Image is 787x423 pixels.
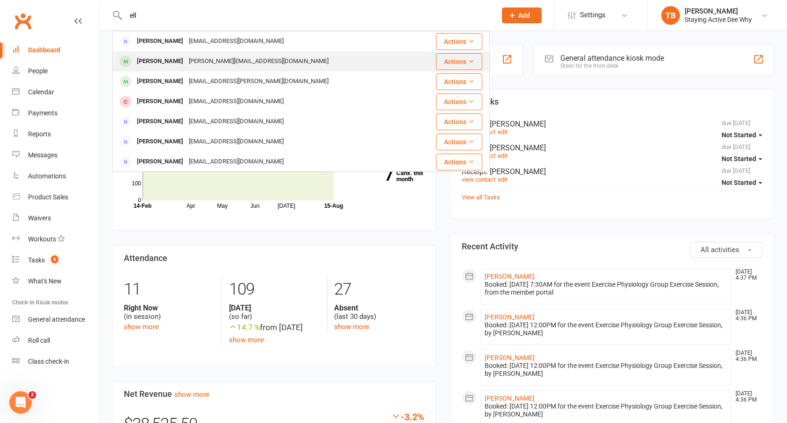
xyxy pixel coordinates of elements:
div: [PERSON_NAME] [134,55,186,68]
h3: Net Revenue [124,389,424,399]
strong: Right Now [124,303,215,312]
a: show more [334,323,369,331]
div: Messages [28,151,57,159]
button: Not Started [722,127,762,143]
div: 109 [229,275,319,303]
a: Tasks 6 [12,250,99,271]
a: [PERSON_NAME] [485,313,535,321]
button: Actions [436,53,482,70]
div: Receipt [462,120,762,128]
div: [PERSON_NAME][EMAIL_ADDRESS][DOMAIN_NAME] [186,55,331,68]
div: Automations [28,172,66,180]
div: [EMAIL_ADDRESS][DOMAIN_NAME] [186,95,286,108]
div: (so far) [229,303,319,321]
div: Tasks [28,256,45,264]
div: Receipt [462,167,762,176]
span: Not Started [722,155,756,162]
span: Not Started [722,179,756,186]
div: [EMAIL_ADDRESS][DOMAIN_NAME] [186,115,286,128]
a: Waivers [12,208,99,229]
div: What's New [28,277,62,285]
button: Actions [436,134,482,150]
div: [PERSON_NAME] [134,75,186,88]
a: edit [498,128,508,135]
div: Product Sales [28,193,68,201]
div: -3.2% [391,411,424,422]
div: [EMAIL_ADDRESS][DOMAIN_NAME] [186,155,286,169]
h3: Attendance [124,254,424,263]
span: Add [518,12,530,19]
div: Booked: [DATE] 12:00PM for the event Exercise Physiology Group Exercise Session, by [PERSON_NAME] [485,362,727,378]
h3: Due tasks [462,97,762,106]
a: Messages [12,145,99,166]
a: show more [174,390,209,399]
div: TB [661,6,680,25]
strong: 7 [360,169,393,183]
button: All activities [690,242,762,258]
a: People [12,61,99,82]
a: 7Canx. this month [360,170,424,182]
time: [DATE] 4:36 PM [731,391,762,403]
div: 11 [124,275,215,303]
button: Actions [436,73,482,90]
a: [PERSON_NAME] [485,395,535,402]
div: General attendance kiosk mode [560,54,664,63]
a: edit [498,176,508,183]
span: 2 [29,391,36,399]
span: : [PERSON_NAME] [486,167,546,176]
span: 14.7 % [229,323,260,332]
div: (in session) [124,303,215,321]
span: Not Started [722,131,756,139]
button: Actions [436,33,482,50]
div: [EMAIL_ADDRESS][DOMAIN_NAME] [186,135,286,148]
a: Workouts [12,229,99,250]
a: Product Sales [12,187,99,208]
div: [EMAIL_ADDRESS][DOMAIN_NAME] [186,35,286,48]
h3: Recent Activity [462,242,762,251]
a: Clubworx [11,9,35,33]
iframe: Intercom live chat [9,391,32,414]
button: Actions [436,154,482,170]
div: Booked: [DATE] 7:30AM for the event Exercise Physiology Group Exercise Session, from the member p... [485,281,727,296]
div: Staying Active Dee Why [685,15,752,24]
a: [PERSON_NAME] [485,354,535,361]
a: Class kiosk mode [12,351,99,372]
div: Great for the front desk [560,63,664,69]
span: : [PERSON_NAME] [486,143,546,152]
div: General attendance [28,316,85,323]
div: 27 [334,275,424,303]
button: Not Started [722,150,762,167]
a: show more [229,336,264,344]
div: [PERSON_NAME] [134,135,186,148]
div: Booked: [DATE] 12:00PM for the event Exercise Physiology Group Exercise Session, by [PERSON_NAME] [485,321,727,337]
div: Reports [28,130,51,138]
div: Receipt [462,143,762,152]
a: Automations [12,166,99,187]
div: Dashboard [28,46,60,54]
a: General attendance kiosk mode [12,309,99,330]
input: Search... [123,9,490,22]
div: (last 30 days) [334,303,424,321]
div: Booked: [DATE] 12:00PM for the event Exercise Physiology Group Exercise Session, by [PERSON_NAME] [485,402,727,418]
a: Calendar [12,82,99,103]
div: Waivers [28,214,51,222]
a: Payments [12,103,99,124]
a: show more [124,323,159,331]
div: [PERSON_NAME] [134,155,186,169]
span: 6 [51,255,58,263]
a: [PERSON_NAME] [485,273,535,280]
a: Roll call [12,330,99,351]
div: [EMAIL_ADDRESS][PERSON_NAME][DOMAIN_NAME] [186,75,331,88]
div: Class check-in [28,358,69,365]
div: [PERSON_NAME] [134,95,186,108]
button: Not Started [722,174,762,191]
span: Settings [580,5,606,26]
time: [DATE] 4:36 PM [731,350,762,362]
a: edit [498,152,508,159]
div: Roll call [28,337,50,344]
div: Calendar [28,88,54,96]
div: [PERSON_NAME] [685,7,752,15]
a: What's New [12,271,99,292]
span: All activities [701,246,739,254]
a: View all Tasks [462,194,500,201]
